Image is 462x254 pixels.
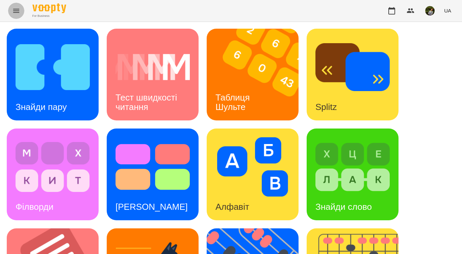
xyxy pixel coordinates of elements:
[315,137,390,197] img: Знайди слово
[16,102,67,112] h3: Знайди пару
[16,37,90,97] img: Знайди пару
[315,202,372,212] h3: Знайди слово
[307,29,399,120] a: SplitzSplitz
[444,7,451,14] span: UA
[8,3,24,19] button: Menu
[32,14,66,18] span: For Business
[115,202,188,212] h3: [PERSON_NAME]
[115,92,179,112] h3: Тест швидкості читання
[215,92,252,112] h3: Таблиця Шульте
[115,37,190,97] img: Тест швидкості читання
[16,202,53,212] h3: Філворди
[207,29,299,120] a: Таблиця ШультеТаблиця Шульте
[107,29,199,120] a: Тест швидкості читанняТест швидкості читання
[307,129,399,220] a: Знайди словоЗнайди слово
[107,129,199,220] a: Тест Струпа[PERSON_NAME]
[215,137,290,197] img: Алфавіт
[215,202,249,212] h3: Алфавіт
[315,37,390,97] img: Splitz
[207,129,299,220] a: АлфавітАлфавіт
[115,137,190,197] img: Тест Струпа
[32,3,66,13] img: Voopty Logo
[425,6,435,16] img: b75e9dd987c236d6cf194ef640b45b7d.jpg
[7,29,99,120] a: Знайди паруЗнайди пару
[441,4,454,17] button: UA
[7,129,99,220] a: ФілвордиФілворди
[207,29,307,120] img: Таблиця Шульте
[315,102,337,112] h3: Splitz
[16,137,90,197] img: Філворди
